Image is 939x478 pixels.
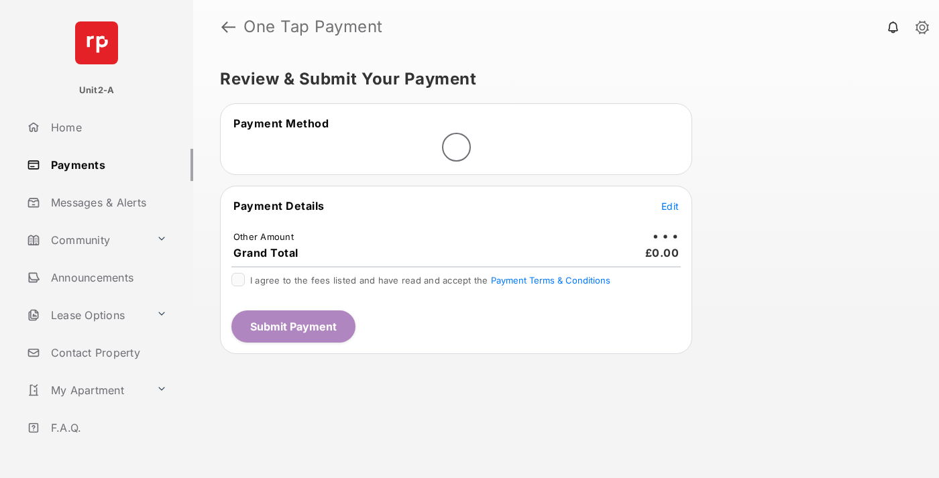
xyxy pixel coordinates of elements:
[661,199,679,213] button: Edit
[243,19,383,35] strong: One Tap Payment
[21,299,151,331] a: Lease Options
[21,374,151,406] a: My Apartment
[75,21,118,64] img: svg+xml;base64,PHN2ZyB4bWxucz0iaHR0cDovL3d3dy53My5vcmcvMjAwMC9zdmciIHdpZHRoPSI2NCIgaGVpZ2h0PSI2NC...
[21,412,193,444] a: F.A.Q.
[645,246,679,259] span: £0.00
[21,149,193,181] a: Payments
[79,84,115,97] p: Unit2-A
[491,275,610,286] button: I agree to the fees listed and have read and accept the
[661,200,679,212] span: Edit
[233,199,325,213] span: Payment Details
[250,275,610,286] span: I agree to the fees listed and have read and accept the
[21,111,193,143] a: Home
[233,246,298,259] span: Grand Total
[21,337,193,369] a: Contact Property
[233,117,329,130] span: Payment Method
[220,71,901,87] h5: Review & Submit Your Payment
[21,224,151,256] a: Community
[231,310,355,343] button: Submit Payment
[233,231,294,243] td: Other Amount
[21,261,193,294] a: Announcements
[21,186,193,219] a: Messages & Alerts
